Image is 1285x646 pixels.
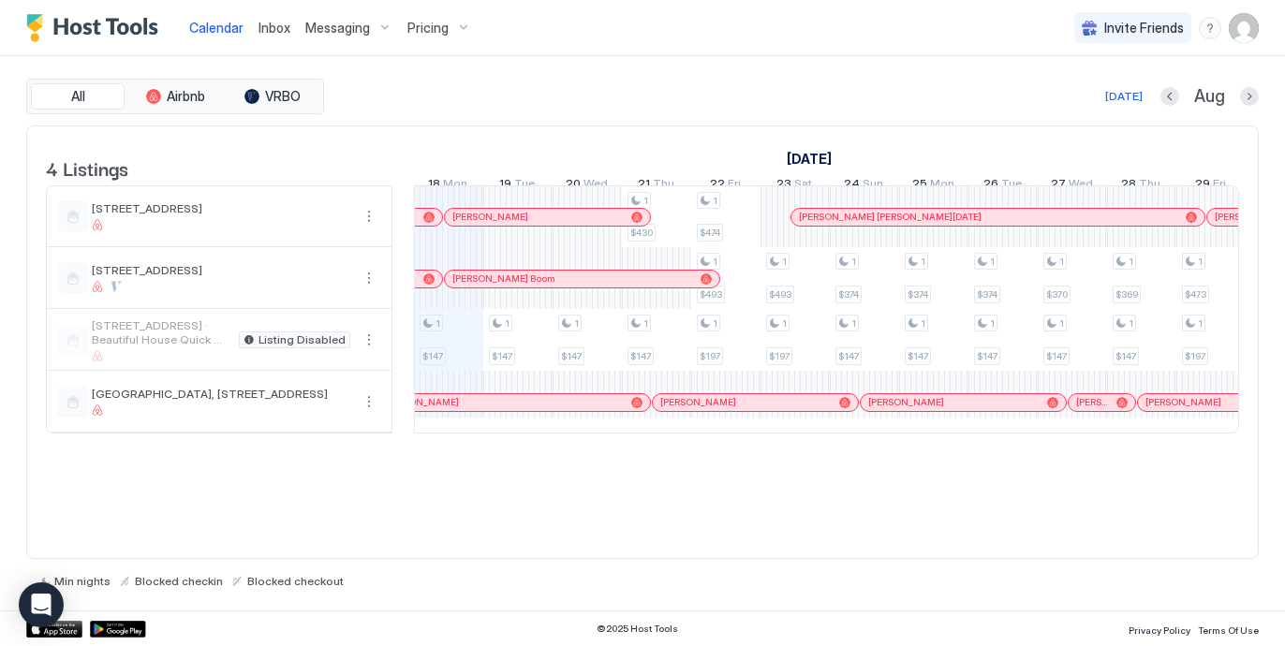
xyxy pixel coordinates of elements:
button: Airbnb [128,83,222,110]
a: August 29, 2025 [1190,172,1231,199]
span: Mon [930,176,954,196]
span: $197 [1185,350,1205,362]
span: Fri [728,176,741,196]
span: 1 [851,256,856,268]
span: Terms Of Use [1198,624,1259,636]
span: $147 [561,350,582,362]
span: Aug [1194,86,1225,108]
div: tab-group [26,79,324,114]
span: 1 [851,317,856,330]
span: 1 [643,317,648,330]
span: Privacy Policy [1129,624,1190,636]
div: menu [1199,17,1221,39]
a: August 20, 2025 [561,172,613,199]
a: August 21, 2025 [633,172,679,199]
span: [PERSON_NAME] [660,396,736,408]
span: 1 [1129,256,1133,268]
span: 22 [710,176,725,196]
span: 1 [574,317,579,330]
a: Inbox [258,18,290,37]
span: 19 [499,176,511,196]
span: $147 [977,350,997,362]
span: 18 [428,176,440,196]
a: August 24, 2025 [839,172,888,199]
a: August 19, 2025 [495,172,539,199]
span: Blocked checkout [247,574,344,588]
span: [GEOGRAPHIC_DATA], [STREET_ADDRESS] [92,387,350,401]
span: 1 [921,317,925,330]
span: 1 [713,256,717,268]
span: $147 [1046,350,1067,362]
span: $374 [908,288,928,301]
span: $430 [630,227,653,239]
button: Previous month [1160,87,1179,106]
span: 1 [782,317,787,330]
span: 20 [566,176,581,196]
span: 24 [844,176,860,196]
a: Google Play Store [90,621,146,638]
button: [DATE] [1102,85,1145,108]
span: [PERSON_NAME] [452,211,528,223]
span: $147 [1115,350,1136,362]
span: 1 [713,195,717,207]
span: $147 [908,350,928,362]
span: © 2025 Host Tools [597,623,678,635]
span: $493 [700,288,722,301]
span: Thu [653,176,674,196]
span: 23 [776,176,791,196]
a: August 26, 2025 [979,172,1027,199]
span: Mon [443,176,467,196]
a: August 18, 2025 [423,172,472,199]
div: User profile [1229,13,1259,43]
span: $374 [977,288,997,301]
span: 1 [505,317,510,330]
span: 29 [1195,176,1210,196]
a: August 28, 2025 [1116,172,1165,199]
span: $369 [1115,288,1138,301]
span: 1 [1059,317,1064,330]
span: 1 [643,195,648,207]
span: 1 [1198,317,1203,330]
span: [PERSON_NAME] [868,396,944,408]
div: Open Intercom Messenger [19,582,64,627]
a: August 22, 2025 [705,172,746,199]
span: 27 [1051,176,1066,196]
span: Messaging [305,20,370,37]
button: All [31,83,125,110]
span: All [71,88,85,105]
div: Host Tools Logo [26,14,167,42]
span: 25 [912,176,927,196]
span: Tue [1001,176,1022,196]
span: 1 [990,256,995,268]
span: $493 [769,288,791,301]
span: Pricing [407,20,449,37]
a: August 25, 2025 [908,172,959,199]
span: $147 [838,350,859,362]
span: 1 [436,317,440,330]
span: Tue [514,176,535,196]
span: Sun [863,176,883,196]
span: $147 [492,350,512,362]
span: Invite Friends [1104,20,1184,37]
span: Wed [1069,176,1093,196]
span: [PERSON_NAME] [PERSON_NAME][DATE] [799,211,982,223]
a: August 3, 2025 [782,145,836,172]
span: $147 [422,350,443,362]
span: $147 [630,350,651,362]
div: [DATE] [1105,88,1143,105]
span: $473 [1185,288,1206,301]
span: 21 [638,176,650,196]
span: Sat [794,176,812,196]
span: 1 [921,256,925,268]
a: August 23, 2025 [772,172,817,199]
span: 1 [1129,317,1133,330]
a: August 27, 2025 [1046,172,1098,199]
div: menu [358,205,380,228]
span: 4 Listings [46,154,128,182]
button: Next month [1240,87,1259,106]
span: [PERSON_NAME] [1076,396,1109,408]
span: Fri [1213,176,1226,196]
span: Blocked checkin [135,574,223,588]
span: Wed [583,176,608,196]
